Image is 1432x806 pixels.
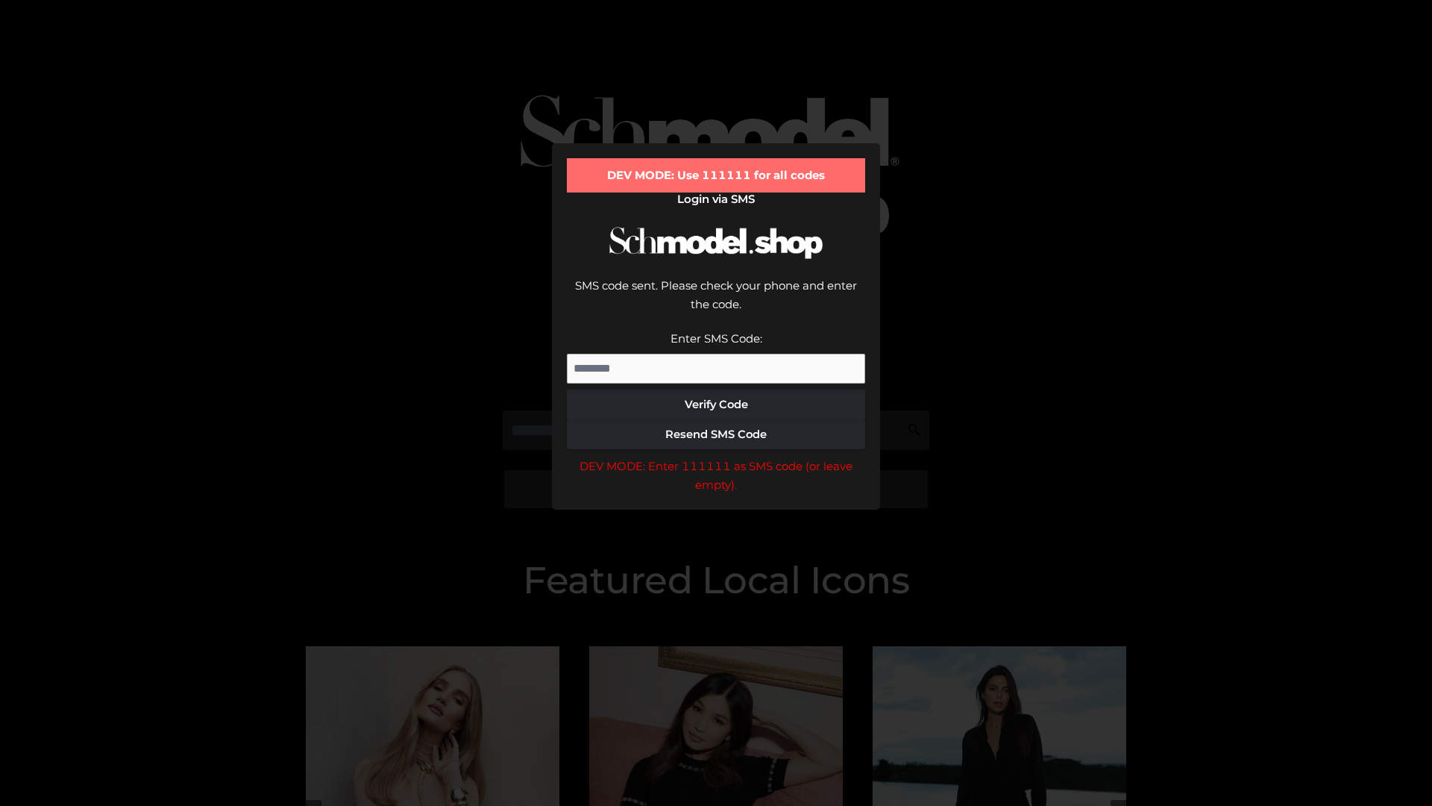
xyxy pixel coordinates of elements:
[671,331,762,346] label: Enter SMS Code:
[567,193,865,206] h2: Login via SMS
[567,457,865,495] div: DEV MODE: Enter 111111 as SMS code (or leave empty).
[567,276,865,329] div: SMS code sent. Please check your phone and enter the code.
[567,158,865,193] div: DEV MODE: Use 111111 for all codes
[604,213,828,272] img: Schmodel Logo
[567,419,865,449] button: Resend SMS Code
[567,390,865,419] button: Verify Code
